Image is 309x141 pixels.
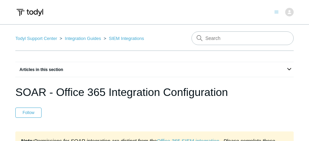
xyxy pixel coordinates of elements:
span: Articles in this section [15,67,63,72]
button: Toggle navigation menu [274,9,279,14]
img: Todyl Support Center Help Center home page [15,6,44,19]
a: Integration Guides [65,36,101,41]
a: Todyl Support Center [15,36,57,41]
a: SIEM Integrations [109,36,144,41]
button: Follow Article [15,108,42,118]
li: SIEM Integrations [102,36,144,41]
h1: SOAR - Office 365 Integration Configuration [15,84,293,100]
li: Integration Guides [58,36,102,41]
input: Search [191,31,294,45]
li: Todyl Support Center [15,36,58,41]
